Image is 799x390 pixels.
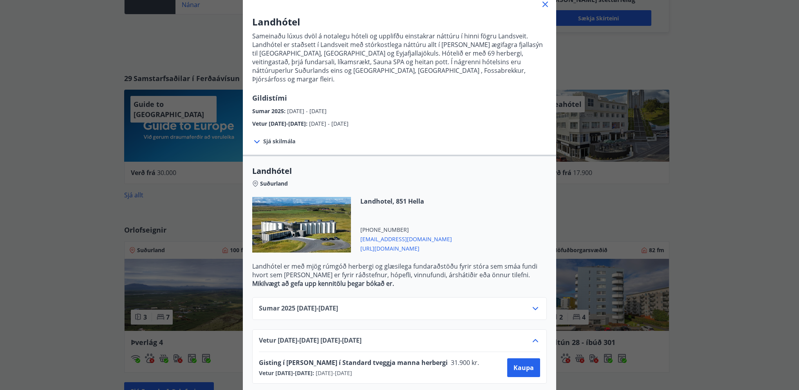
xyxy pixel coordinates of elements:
p: Landhótel er með mjög rúmgóð herbergi og glæsilega fundaraðstöðu fyrir stóra sem smáa fundi hvort... [252,262,547,279]
span: [PHONE_NUMBER] [360,226,452,234]
span: Landhotel, 851 Hella [360,197,452,206]
span: Vetur [DATE]-[DATE] [DATE] - [DATE] [259,336,362,345]
span: [EMAIL_ADDRESS][DOMAIN_NAME] [360,234,452,243]
span: [DATE] - [DATE] [309,120,349,127]
p: Sameinaðu lúxus dvöl á notalegu hóteli og upplifðu einstakrar náttúru í hinni fögru Landsveit. La... [252,32,547,83]
span: Gildistími [252,93,287,103]
span: Sumar 2025 : [252,107,287,115]
span: Landhótel [252,166,547,177]
span: Vetur [DATE]-[DATE] : [252,120,309,127]
strong: Mikilvægt að gefa upp kennitölu þegar bókað er. [252,279,394,288]
span: [DATE] - [DATE] [287,107,327,115]
span: Sjá skilmála [263,137,295,145]
span: Sumar 2025 [DATE] - [DATE] [259,304,338,313]
h3: Landhótel [252,15,547,29]
span: [URL][DOMAIN_NAME] [360,243,452,253]
span: Suðurland [260,180,288,188]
